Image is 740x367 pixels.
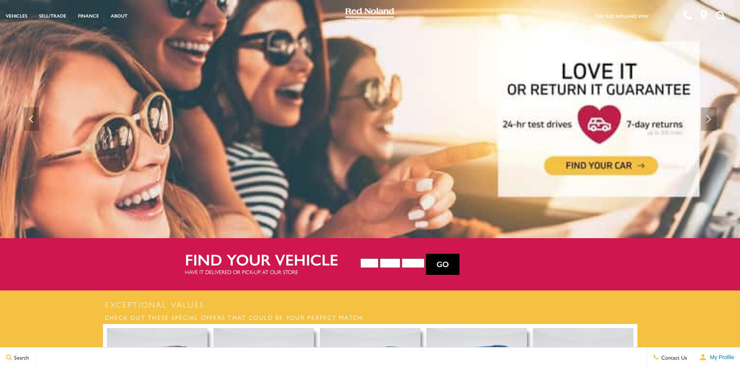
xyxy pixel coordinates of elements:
button: Open the search field [713,0,728,31]
span: Contact Us [659,353,687,361]
a: Red Noland Pre-Owned [345,11,394,18]
button: Open user profile menu [693,347,740,367]
button: Go [426,254,460,275]
p: Have it delivered or pick-up at our store [185,268,360,276]
div: Previous [23,107,39,131]
img: Red Noland Pre-Owned [345,8,394,23]
h3: Check out these special offers that could be your perfect match. [103,310,637,324]
h2: Exceptional Values [103,299,637,310]
h2: Find your vehicle [185,251,360,268]
div: Next [701,107,717,131]
a: The Red Noland Way [595,12,649,20]
span: Search [12,353,29,361]
span: My Profile [707,354,734,360]
select: Vehicle Make [380,258,400,268]
select: Vehicle Model [402,258,424,268]
select: Vehicle Year [360,258,378,268]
